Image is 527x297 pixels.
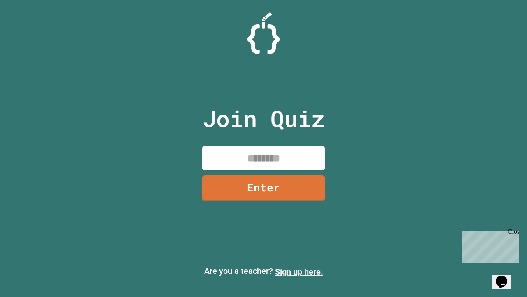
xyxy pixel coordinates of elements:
img: Logo.svg [247,12,280,54]
div: Chat with us now!Close [3,3,57,52]
a: Sign up here. [275,267,323,277]
p: Are you a teacher? [7,265,520,278]
iframe: chat widget [459,228,519,263]
p: Join Quiz [203,101,325,136]
a: Enter [202,175,325,201]
iframe: chat widget [492,264,519,289]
